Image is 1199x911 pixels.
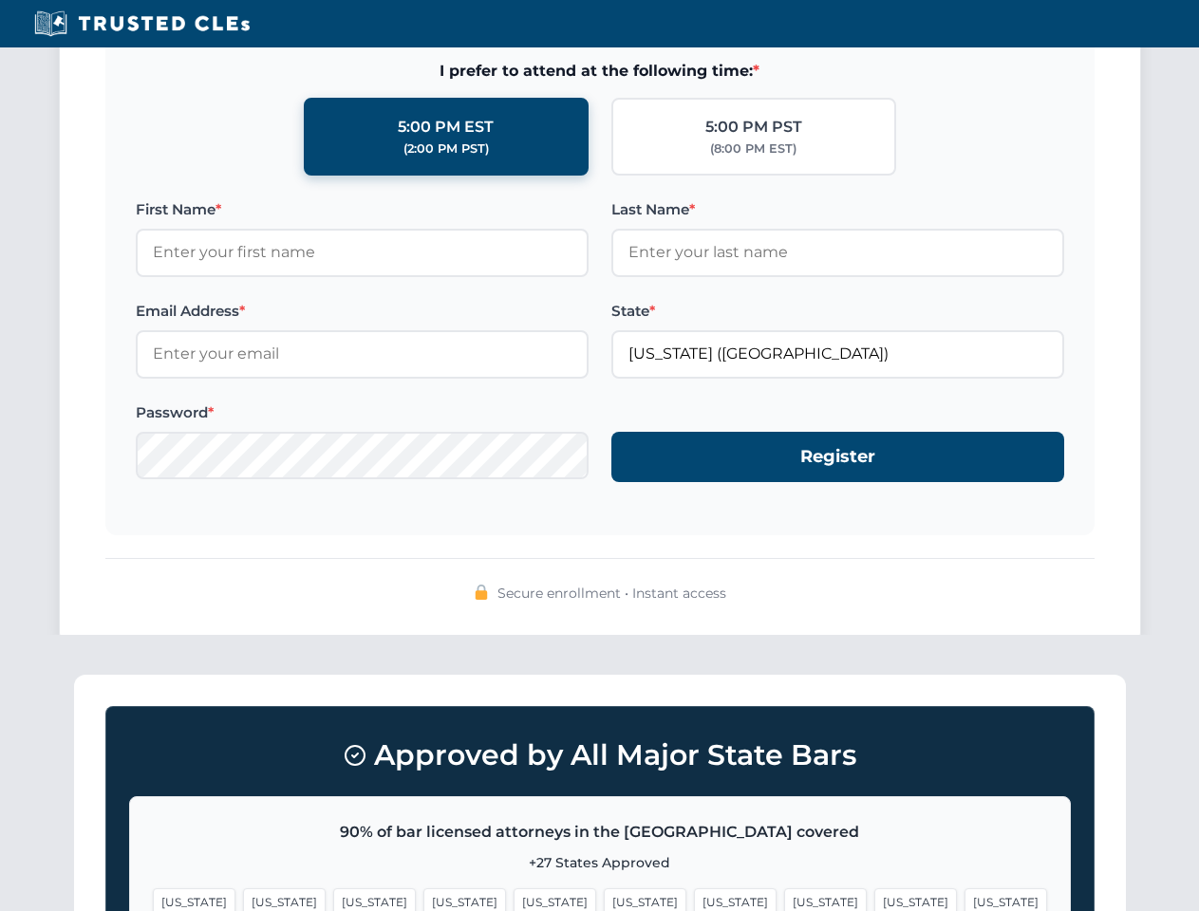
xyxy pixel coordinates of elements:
[136,59,1064,84] span: I prefer to attend at the following time:
[611,330,1064,378] input: Florida (FL)
[136,198,589,221] label: First Name
[153,820,1047,845] p: 90% of bar licensed attorneys in the [GEOGRAPHIC_DATA] covered
[403,139,489,158] div: (2:00 PM PST)
[28,9,255,38] img: Trusted CLEs
[136,229,589,276] input: Enter your first name
[497,583,726,604] span: Secure enrollment • Instant access
[611,300,1064,323] label: State
[611,198,1064,221] label: Last Name
[398,115,494,139] div: 5:00 PM EST
[136,300,589,323] label: Email Address
[705,115,802,139] div: 5:00 PM PST
[611,432,1064,482] button: Register
[129,730,1071,781] h3: Approved by All Major State Bars
[611,229,1064,276] input: Enter your last name
[474,585,489,600] img: 🔒
[710,139,796,158] div: (8:00 PM EST)
[136,401,589,424] label: Password
[153,852,1047,873] p: +27 States Approved
[136,330,589,378] input: Enter your email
